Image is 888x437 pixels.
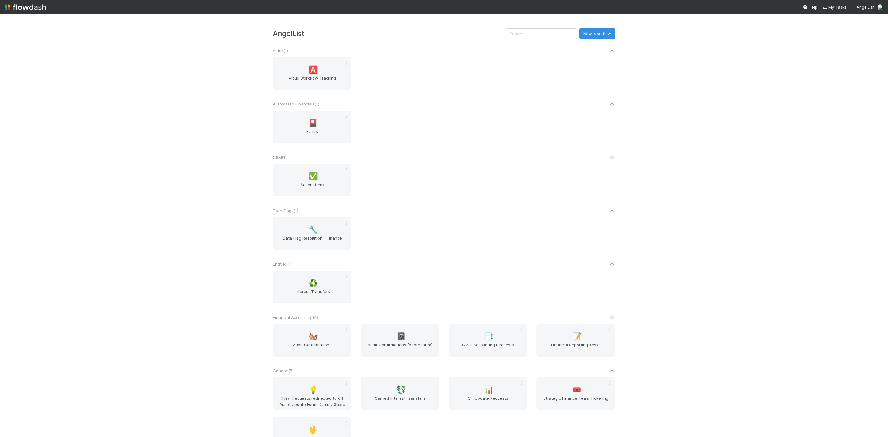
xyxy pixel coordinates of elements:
span: ♻️ [309,279,318,287]
a: 📊CT Update Requests [449,377,527,410]
span: CT Update Requests [451,395,525,407]
img: avatar_d7f67417-030a-43ce-a3ce-a315a3ccfd08.png [877,4,883,10]
span: 📑 [484,332,494,340]
span: Altius ( 1 ) [273,48,288,53]
span: My Tasks [822,5,847,10]
a: 💱Carried Interest Transfers [361,377,439,410]
span: [New Requests redirected to CT Asset Update Form] Dummy Share Backlog Cleanup [275,395,349,407]
a: 🔧Data Flag Resolution - Finance [273,217,351,250]
span: Audit Confirmations [275,342,349,354]
span: Financial Accounting ( 4 ) [273,315,318,320]
a: 🐿️Audit Confirmations [273,324,351,357]
span: 📓 [397,332,406,340]
span: Strategic Finance Team Ticketing [539,395,613,407]
span: 💱 [397,386,406,394]
a: 🎟️Strategic Finance Team Ticketing [536,377,615,410]
span: Altius Workflow Tracking [275,75,349,87]
span: Action Items [275,182,349,194]
h3: AngelList [273,29,506,38]
a: ✅Action Items [273,164,351,196]
span: FAST Accounting Requests [451,342,525,354]
a: 📝Financial Reporting Tasks [536,324,615,357]
span: 📊 [484,386,494,394]
span: 🔧 [309,226,318,234]
span: 💡 [309,386,318,394]
span: Entities ( 1 ) [273,262,292,266]
a: 💡[New Requests redirected to CT Asset Update Form] Dummy Share Backlog Cleanup [273,377,351,410]
span: General ( 5 ) [273,368,294,373]
img: logo-inverted-e16ddd16eac7371096b0.svg [5,2,46,12]
span: 🐿️ [309,332,318,340]
span: 🎟️ [572,386,582,394]
span: Interest Transfers [275,288,349,301]
span: AngelList [857,5,874,10]
button: New workflow [579,28,615,39]
a: 🅰️Altius Workflow Tracking [273,57,351,90]
span: Data Flags ( 1 ) [273,208,298,213]
a: 📑FAST Accounting Requests [449,324,527,357]
a: ♻️Interest Transfers [273,271,351,303]
span: Audit Confirmations [deprecated] [363,342,437,354]
a: My Tasks [822,4,847,10]
span: Automated Financials ( 1 ) [273,101,319,106]
span: Financial Reporting Tasks [539,342,613,354]
a: 📓Audit Confirmations [deprecated] [361,324,439,357]
span: 🅰️ [309,66,318,74]
span: 🎴 [309,119,318,127]
span: 📝 [572,332,582,340]
span: Funds [275,128,349,141]
span: 🖖 [309,426,318,434]
span: CRM ( 1 ) [273,155,286,160]
span: Carried Interest Transfers [363,395,437,407]
input: Search... [506,28,577,39]
span: ✅ [309,172,318,180]
span: Data Flag Resolution - Finance [275,235,349,247]
a: 🎴Funds [273,111,351,143]
div: Help [803,4,817,10]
